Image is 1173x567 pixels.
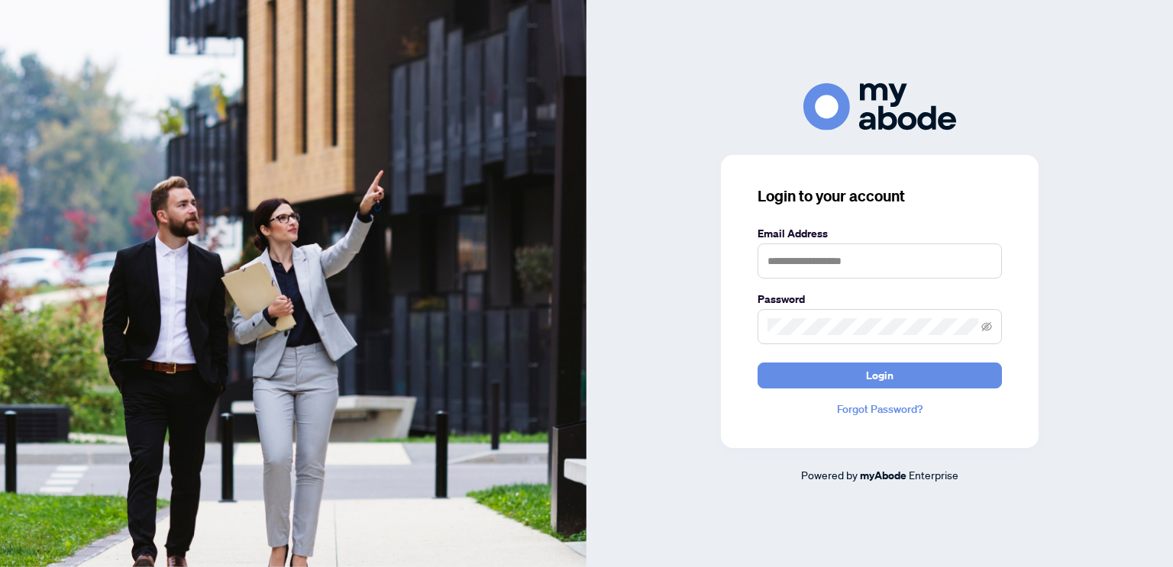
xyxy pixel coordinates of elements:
span: eye-invisible [981,321,992,332]
img: ma-logo [803,83,956,130]
span: Login [866,363,893,388]
h3: Login to your account [758,185,1002,207]
label: Email Address [758,225,1002,242]
a: myAbode [860,467,906,484]
span: Powered by [801,468,858,482]
span: Enterprise [909,468,958,482]
button: Login [758,362,1002,388]
label: Password [758,291,1002,308]
a: Forgot Password? [758,401,1002,417]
